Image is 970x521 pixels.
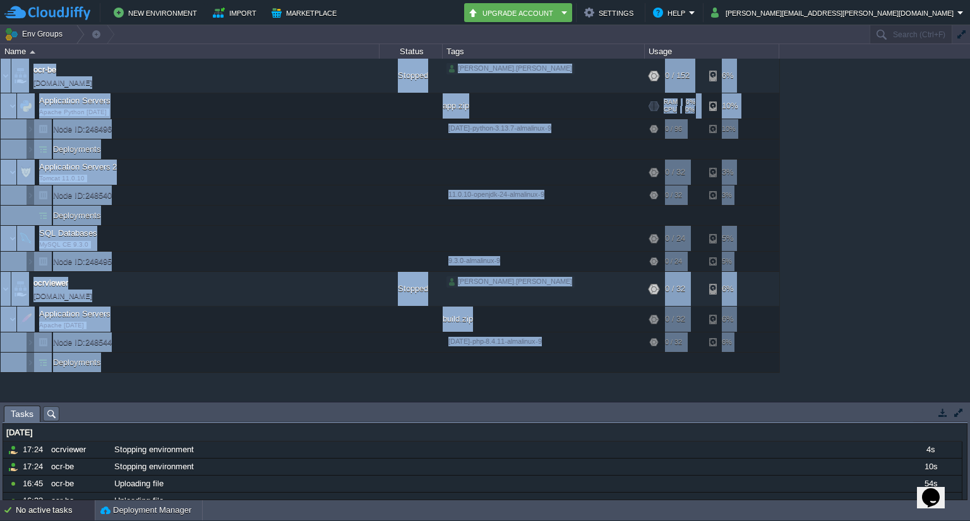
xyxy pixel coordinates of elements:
div: 23m 2s [899,493,961,509]
img: AMDAwAAAACH5BAEAAAAALAAAAAABAAEAAAICRAEAOw== [27,139,34,159]
div: [PERSON_NAME].[PERSON_NAME] [446,63,575,74]
span: Node ID: [53,337,85,347]
div: 3% [709,160,750,185]
div: build.zip [443,307,645,332]
img: AMDAwAAAACH5BAEAAAAALAAAAAABAAEAAAICRAEAOw== [27,332,34,352]
a: Application ServersApache Python [DATE] [38,96,112,105]
span: MySQL CE 9.3.0 [39,241,88,249]
button: Import [213,5,260,20]
img: CloudJiffy [4,5,90,21]
div: app.zip [443,93,645,119]
button: Settings [584,5,637,20]
span: RAM [664,98,678,106]
img: AMDAwAAAACH5BAEAAAAALAAAAAABAAEAAAICRAEAOw== [27,252,34,271]
img: AMDAwAAAACH5BAEAAAAALAAAAAABAAEAAAICRAEAOw== [17,307,35,332]
button: [PERSON_NAME][EMAIL_ADDRESS][PERSON_NAME][DOMAIN_NAME] [711,5,957,20]
div: [PERSON_NAME].[PERSON_NAME] [446,276,575,288]
div: 17:24 [23,459,47,475]
div: ocr-be [48,476,110,492]
span: 0% [682,106,695,114]
div: 0 / 96 [665,119,682,139]
span: Apache Python [DATE] [39,108,107,116]
img: AMDAwAAAACH5BAEAAAAALAAAAAABAAEAAAICRAEAOw== [34,206,52,225]
a: Node ID:248495 [52,256,114,267]
span: Stopping environment [114,444,194,455]
div: 54s [899,476,961,492]
span: Tomcat 11.0.10 [39,175,85,182]
a: Application ServersApache [DATE] [38,309,112,319]
span: ocrviewer [33,277,68,290]
div: 0 / 32 [665,307,685,332]
button: Deployment Manager [100,504,191,517]
img: AMDAwAAAACH5BAEAAAAALAAAAAABAAEAAAICRAEAOw== [11,272,29,306]
span: [DATE]-php-8.4.11-almalinux-9 [448,337,542,345]
img: AMDAwAAAACH5BAEAAAAALAAAAAABAAEAAAICRAEAOw== [17,160,35,185]
img: AMDAwAAAACH5BAEAAAAALAAAAAABAAEAAAICRAEAOw== [27,119,34,139]
div: 16:45 [23,476,47,492]
div: 16:32 [23,493,47,509]
div: Stopped [380,59,443,93]
div: [DATE] [3,424,962,441]
span: 248540 [52,190,114,201]
div: Stopped [380,272,443,306]
div: 10% [709,119,750,139]
img: AMDAwAAAACH5BAEAAAAALAAAAAABAAEAAAICRAEAOw== [1,59,11,93]
button: Env Groups [4,25,67,43]
span: Tasks [11,406,33,422]
iframe: chat widget [917,471,957,508]
span: Application Servers [38,95,112,106]
div: 17:24 [23,442,47,458]
img: AMDAwAAAACH5BAEAAAAALAAAAAABAAEAAAICRAEAOw== [9,160,16,185]
div: Status [380,44,442,59]
div: 0 / 32 [665,272,685,306]
div: ocr-be [48,459,110,475]
img: AMDAwAAAACH5BAEAAAAALAAAAAABAAEAAAICRAEAOw== [17,226,35,251]
div: 5% [709,226,750,251]
img: AMDAwAAAACH5BAEAAAAALAAAAAABAAEAAAICRAEAOw== [9,226,16,251]
div: 4s [899,442,961,458]
a: Node ID:248544 [52,337,114,348]
div: 0 / 152 [665,59,690,93]
span: Deployments [52,357,103,368]
button: New Environment [114,5,201,20]
div: 0 / 24 [665,226,685,251]
img: AMDAwAAAACH5BAEAAAAALAAAAAABAAEAAAICRAEAOw== [34,139,52,159]
a: ocr-be [33,64,56,76]
div: Usage [645,44,779,59]
a: Deployments [52,210,103,221]
span: CPU [664,106,677,114]
a: Application Servers 2Tomcat 11.0.10 [38,162,119,172]
div: ocrviewer [48,442,110,458]
div: 0 / 32 [665,185,682,205]
div: 6% [709,307,750,332]
img: AMDAwAAAACH5BAEAAAAALAAAAAABAAEAAAICRAEAOw== [17,93,35,119]
button: Help [653,5,689,20]
div: 0 / 32 [665,332,682,352]
img: AMDAwAAAACH5BAEAAAAALAAAAAABAAEAAAICRAEAOw== [34,185,52,205]
div: Name [1,44,379,59]
div: No active tasks [16,500,95,520]
div: 10% [709,93,750,119]
span: Stopping environment [114,461,194,472]
div: 6% [709,332,750,352]
span: 9.3.0-almalinux-9 [448,257,500,264]
span: 11.0.10-openjdk-24-almalinux-9 [448,190,544,198]
a: SQL DatabasesMySQL CE 9.3.0 [38,228,99,238]
div: 0 / 24 [665,252,682,271]
a: Node ID:248496 [52,124,114,134]
button: Marketplace [272,5,340,20]
span: Uploading file [114,478,164,489]
a: Node ID:248540 [52,190,114,201]
a: [DOMAIN_NAME] [33,290,92,302]
img: AMDAwAAAACH5BAEAAAAALAAAAAABAAEAAAICRAEAOw== [27,206,34,225]
span: SQL Databases [38,228,99,238]
span: Deployments [52,144,103,155]
img: AMDAwAAAACH5BAEAAAAALAAAAAABAAEAAAICRAEAOw== [34,332,52,352]
img: AMDAwAAAACH5BAEAAAAALAAAAAABAAEAAAICRAEAOw== [9,93,16,119]
img: AMDAwAAAACH5BAEAAAAALAAAAAABAAEAAAICRAEAOw== [9,307,16,332]
button: Upgrade Account [468,5,558,20]
span: Uploading file [114,495,164,506]
span: Apache [DATE] [39,322,84,329]
img: AMDAwAAAACH5BAEAAAAALAAAAAABAAEAAAICRAEAOw== [11,59,29,93]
